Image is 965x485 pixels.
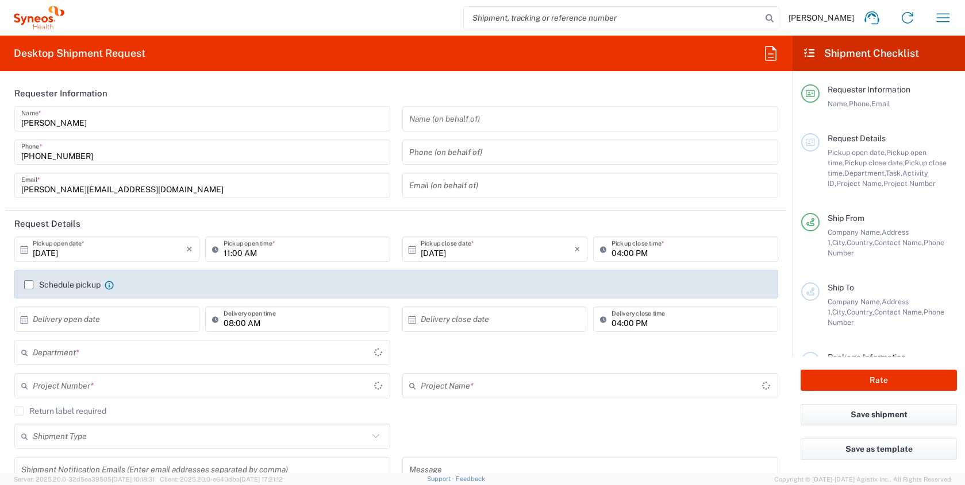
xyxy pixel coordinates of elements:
span: Pickup close date, [844,158,905,167]
span: Department, [844,169,886,177]
span: Server: 2025.20.0-32d5ea39505 [14,476,155,483]
h2: Request Details [14,218,80,230]
span: Task, [886,169,902,177]
h2: Requester Information [14,88,107,99]
span: Contact Name, [874,238,924,247]
label: Return label required [14,406,106,416]
button: Rate [801,370,957,391]
span: Pickup open date, [828,148,886,157]
label: Schedule pickup [24,280,101,289]
span: Company Name, [828,297,882,306]
span: Client: 2025.20.0-e640dba [160,476,283,483]
button: Save as template [801,439,957,460]
span: Requester Information [828,85,910,94]
span: Project Name, [836,179,883,188]
span: [PERSON_NAME] [789,13,854,23]
a: Support [427,475,456,482]
h2: Desktop Shipment Request [14,46,145,60]
span: Project Number [883,179,936,188]
span: Email [871,99,890,108]
span: Name, [828,99,849,108]
span: Package Information [828,352,906,362]
a: Feedback [456,475,485,482]
span: Ship From [828,214,864,223]
span: Country, [847,308,874,316]
span: Country, [847,238,874,247]
span: City, [832,238,847,247]
button: Save shipment [801,404,957,425]
span: Contact Name, [874,308,924,316]
span: Company Name, [828,228,882,236]
span: Phone, [849,99,871,108]
h2: Shipment Checklist [803,46,919,60]
span: [DATE] 10:18:31 [112,476,155,483]
i: × [186,240,193,258]
span: Request Details [828,134,886,143]
i: × [574,240,580,258]
span: City, [832,308,847,316]
span: Copyright © [DATE]-[DATE] Agistix Inc., All Rights Reserved [774,474,951,484]
span: [DATE] 17:21:12 [240,476,283,483]
span: Ship To [828,283,854,292]
input: Shipment, tracking or reference number [464,7,762,29]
